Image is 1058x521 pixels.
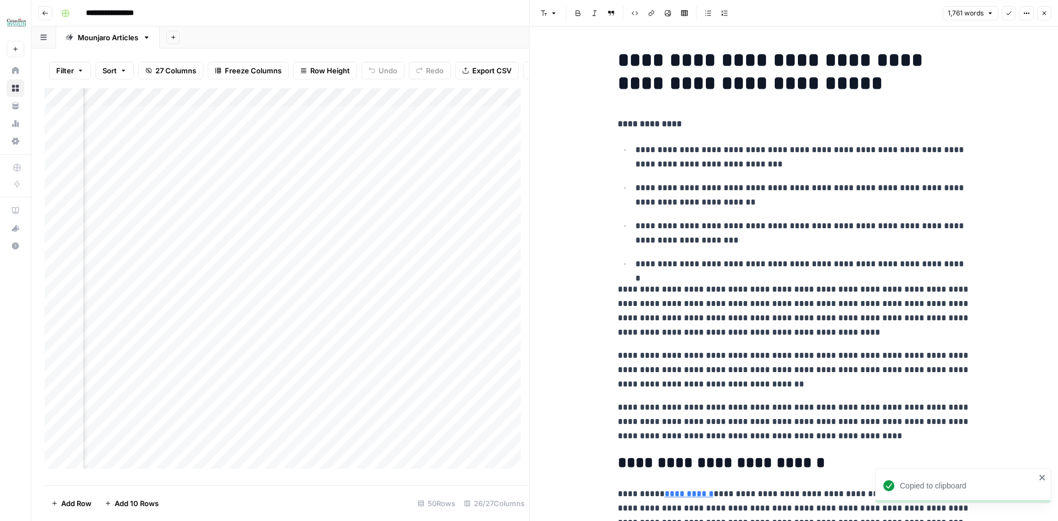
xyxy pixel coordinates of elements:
[115,498,159,509] span: Add 10 Rows
[426,65,444,76] span: Redo
[102,65,117,76] span: Sort
[78,32,138,43] div: Mounjaro Articles
[7,13,26,33] img: BCI Logo
[943,6,998,20] button: 1,761 words
[472,65,511,76] span: Export CSV
[208,62,289,79] button: Freeze Columns
[45,495,98,512] button: Add Row
[7,219,24,237] button: What's new?
[379,65,397,76] span: Undo
[293,62,357,79] button: Row Height
[310,65,350,76] span: Row Height
[7,9,24,36] button: Workspace: BCI
[56,26,160,49] a: Mounjaro Articles
[948,8,984,18] span: 1,761 words
[1039,473,1046,482] button: close
[49,62,91,79] button: Filter
[225,65,282,76] span: Freeze Columns
[61,498,91,509] span: Add Row
[98,495,165,512] button: Add 10 Rows
[7,79,24,97] a: Browse
[900,480,1035,491] div: Copied to clipboard
[7,202,24,219] a: AirOps Academy
[361,62,404,79] button: Undo
[7,237,24,255] button: Help + Support
[7,132,24,150] a: Settings
[409,62,451,79] button: Redo
[7,97,24,115] a: Your Data
[155,65,196,76] span: 27 Columns
[460,495,529,512] div: 26/27 Columns
[95,62,134,79] button: Sort
[455,62,519,79] button: Export CSV
[138,62,203,79] button: 27 Columns
[7,62,24,79] a: Home
[56,65,74,76] span: Filter
[7,115,24,132] a: Usage
[413,495,460,512] div: 50 Rows
[7,220,24,237] div: What's new?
